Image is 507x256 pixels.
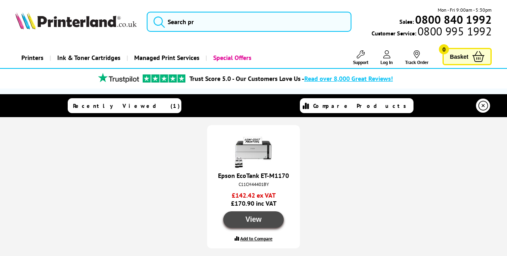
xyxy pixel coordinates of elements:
span: £170.90 inc VAT [213,191,294,207]
span: £142.42 ex VAT [213,191,294,199]
span: Support [353,59,368,65]
span: Compare Products [313,102,411,109]
span: Basket [450,51,468,62]
b: 0800 840 1992 [415,12,492,27]
div: C11CH44401BY [215,182,292,187]
a: Support [353,50,368,65]
button: View [223,211,284,228]
a: Compare Products [300,98,413,113]
a: Special Offers [206,47,258,68]
img: Printerland Logo [15,12,137,29]
a: 0800 840 1992 [414,16,492,23]
span: Customer Service: [372,27,492,37]
span: Recently Viewed (1) [73,102,180,109]
span: Log In [380,59,393,65]
input: Search pr [147,12,351,32]
a: Track Order [405,50,428,65]
a: Basket 0 [443,48,492,65]
img: trustpilot rating [94,73,143,83]
a: Log In [380,50,393,65]
span: 0 [439,44,449,54]
label: Add to Compare [240,235,272,242]
span: Read over 8,000 Great Reviews! [304,74,393,83]
a: Printerland Logo [15,12,137,31]
span: Sales: [399,18,414,25]
span: Ink & Toner Cartridges [57,47,121,68]
span: 0800 995 1992 [416,27,492,35]
a: Managed Print Services [127,47,206,68]
a: Ink & Toner Cartridges [50,47,127,68]
a: Printers [15,47,50,68]
a: Trust Score 5.0 - Our Customers Love Us -Read over 8,000 Great Reviews! [189,74,393,83]
img: trustpilot rating [143,74,185,83]
span: Mon - Fri 9:00am - 5:30pm [438,6,492,14]
a: Recently Viewed (1) [68,98,181,113]
a: Epson EcoTank ET-M1170 [218,171,289,180]
img: epson-et-m1170-front-new-small.jpg [233,130,274,170]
